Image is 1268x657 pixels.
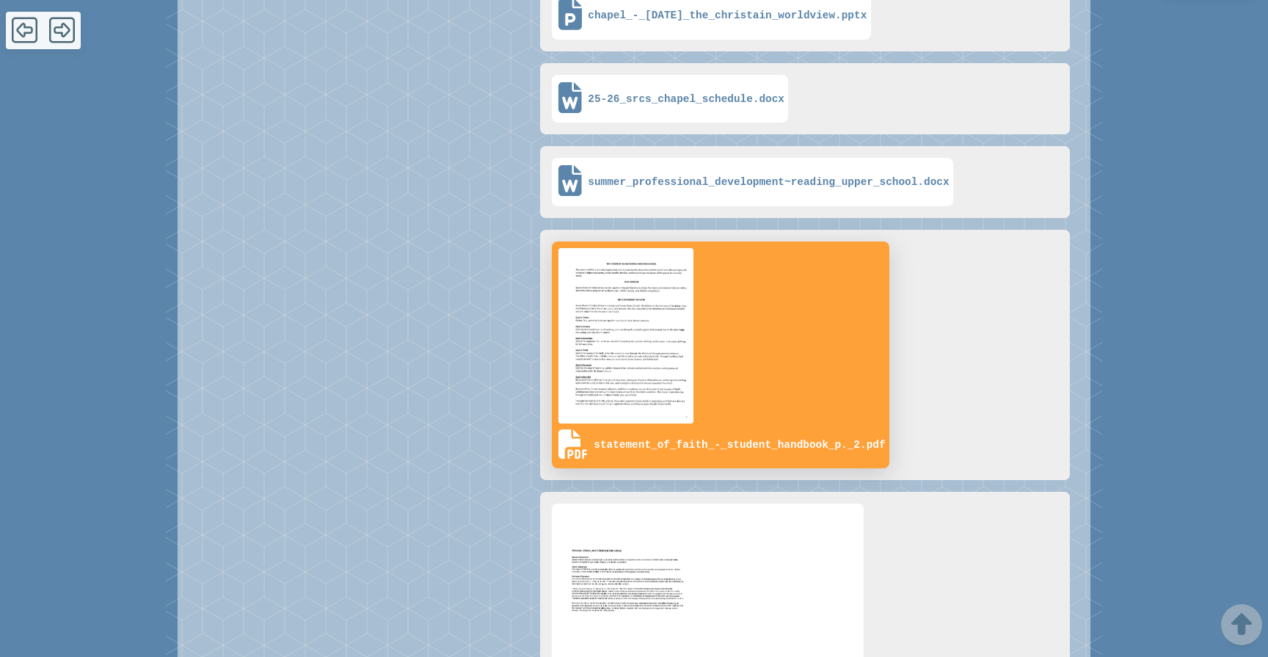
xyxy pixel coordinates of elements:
span: summer_professional_development~reading_upper_school.docx [588,176,949,189]
button: Scroll Top [1230,607,1253,642]
span: Back [12,15,37,45]
a: statement_of_faith_-_student_handbook_p._2.pdf [552,242,889,468]
a: 25-26_srcs_chapel_schedule.docx [552,75,788,123]
span: 25-26_srcs_chapel_schedule.docx [588,93,784,106]
img: statement_of_faith_-_student_handbook_p._2.pdf [555,245,696,426]
a: summer_professional_development~reading_upper_school.docx [552,158,953,206]
span: Forward [49,15,75,45]
span: chapel_-_[DATE]_the_christain_worldview.pptx [588,10,867,22]
span: statement_of_faith_-_student_handbook_p._2.pdf [594,439,885,451]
